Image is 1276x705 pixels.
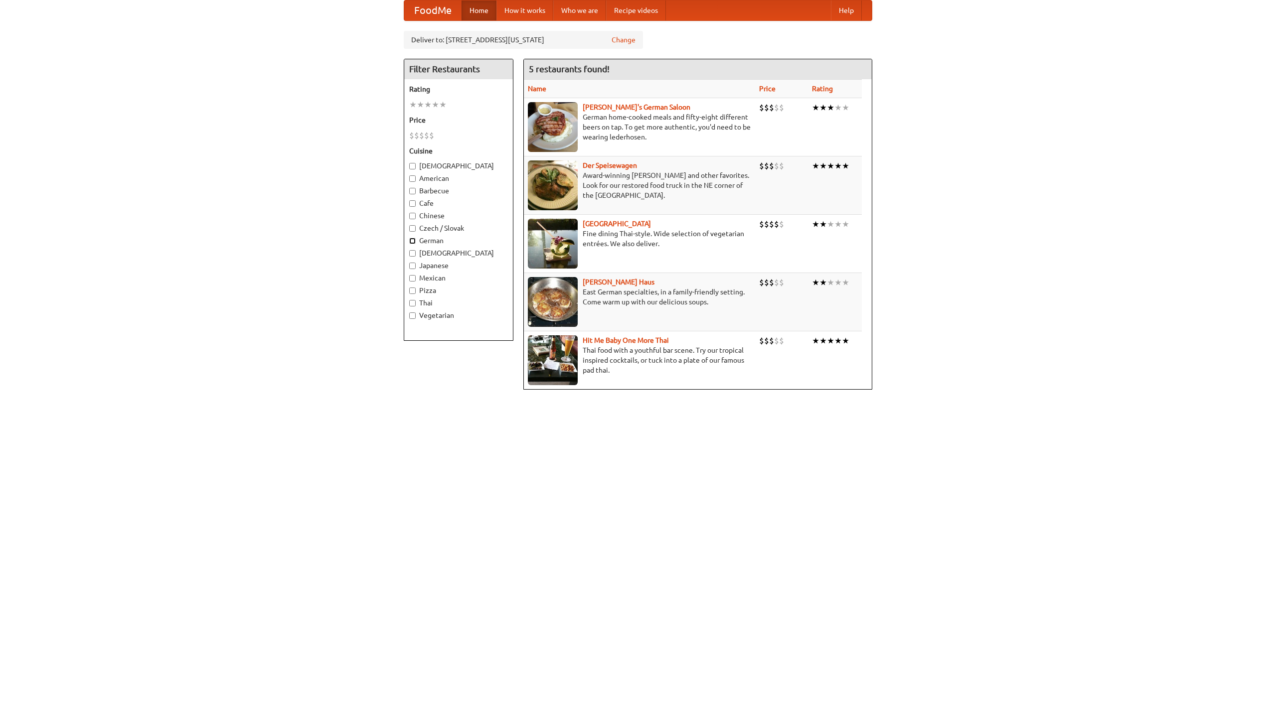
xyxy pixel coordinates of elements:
li: $ [769,219,774,230]
a: Der Speisewagen [583,161,637,169]
li: ★ [834,335,842,346]
li: $ [759,335,764,346]
h5: Rating [409,84,508,94]
li: $ [769,335,774,346]
h5: Cuisine [409,146,508,156]
li: $ [409,130,414,141]
li: $ [779,277,784,288]
input: Chinese [409,213,416,219]
a: How it works [496,0,553,20]
p: Fine dining Thai-style. Wide selection of vegetarian entrées. We also deliver. [528,229,751,249]
a: [PERSON_NAME] Haus [583,278,654,286]
li: ★ [842,160,849,171]
a: Help [831,0,862,20]
li: ★ [827,335,834,346]
li: ★ [812,160,819,171]
input: [DEMOGRAPHIC_DATA] [409,250,416,257]
input: Cafe [409,200,416,207]
a: Recipe videos [606,0,666,20]
li: $ [764,219,769,230]
img: kohlhaus.jpg [528,277,578,327]
li: $ [759,102,764,113]
label: Thai [409,298,508,308]
a: [GEOGRAPHIC_DATA] [583,220,651,228]
label: Vegetarian [409,310,508,320]
h4: Filter Restaurants [404,59,513,79]
li: ★ [834,277,842,288]
li: ★ [432,99,439,110]
img: babythai.jpg [528,335,578,385]
li: ★ [842,219,849,230]
p: Thai food with a youthful bar scene. Try our tropical inspired cocktails, or tuck into a plate of... [528,345,751,375]
label: [DEMOGRAPHIC_DATA] [409,248,508,258]
label: German [409,236,508,246]
li: ★ [439,99,447,110]
input: Vegetarian [409,312,416,319]
ng-pluralize: 5 restaurants found! [529,64,610,74]
li: ★ [409,99,417,110]
img: esthers.jpg [528,102,578,152]
label: Czech / Slovak [409,223,508,233]
li: ★ [827,219,834,230]
label: Cafe [409,198,508,208]
input: Pizza [409,287,416,294]
a: Home [462,0,496,20]
li: $ [774,102,779,113]
li: $ [759,277,764,288]
label: Mexican [409,273,508,283]
input: Japanese [409,263,416,269]
li: ★ [834,160,842,171]
a: FoodMe [404,0,462,20]
label: Chinese [409,211,508,221]
li: ★ [842,335,849,346]
a: Rating [812,85,833,93]
li: $ [774,160,779,171]
li: $ [769,277,774,288]
li: $ [764,102,769,113]
li: $ [424,130,429,141]
li: $ [779,102,784,113]
li: $ [774,219,779,230]
a: Who we are [553,0,606,20]
li: $ [774,277,779,288]
li: $ [774,335,779,346]
input: Czech / Slovak [409,225,416,232]
li: ★ [424,99,432,110]
img: satay.jpg [528,219,578,269]
p: German home-cooked meals and fifty-eight different beers on tap. To get more authentic, you'd nee... [528,112,751,142]
li: ★ [834,102,842,113]
li: ★ [819,277,827,288]
li: $ [779,160,784,171]
li: $ [779,219,784,230]
li: ★ [812,219,819,230]
li: ★ [417,99,424,110]
li: ★ [827,160,834,171]
div: Deliver to: [STREET_ADDRESS][US_STATE] [404,31,643,49]
input: German [409,238,416,244]
li: ★ [812,102,819,113]
li: $ [759,160,764,171]
li: $ [764,160,769,171]
a: Price [759,85,776,93]
li: ★ [827,102,834,113]
label: [DEMOGRAPHIC_DATA] [409,161,508,171]
h5: Price [409,115,508,125]
input: Barbecue [409,188,416,194]
a: Name [528,85,546,93]
label: American [409,173,508,183]
li: ★ [827,277,834,288]
li: ★ [819,219,827,230]
a: Change [612,35,636,45]
li: ★ [834,219,842,230]
input: Mexican [409,275,416,282]
a: Hit Me Baby One More Thai [583,336,669,344]
li: ★ [842,102,849,113]
p: Award-winning [PERSON_NAME] and other favorites. Look for our restored food truck in the NE corne... [528,170,751,200]
a: [PERSON_NAME]'s German Saloon [583,103,690,111]
input: Thai [409,300,416,306]
li: ★ [819,335,827,346]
